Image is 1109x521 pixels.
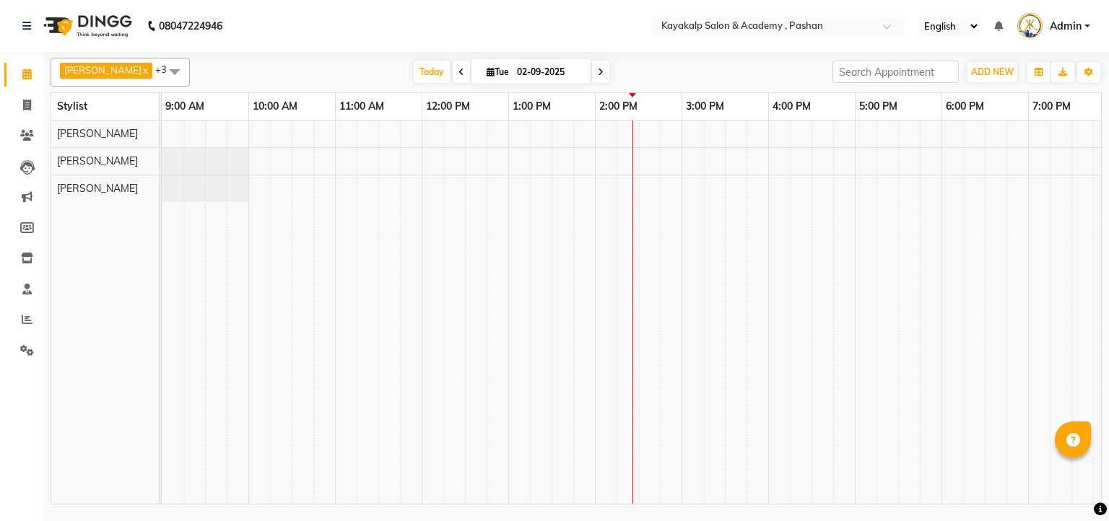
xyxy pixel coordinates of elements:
[414,61,450,83] span: Today
[1048,463,1095,507] iframe: chat widget
[1017,13,1043,38] img: Admin
[37,6,136,46] img: logo
[483,66,513,77] span: Tue
[1029,96,1074,117] a: 7:00 PM
[967,62,1017,82] button: ADD NEW
[155,64,178,75] span: +3
[769,96,814,117] a: 4:00 PM
[336,96,388,117] a: 11:00 AM
[249,96,301,117] a: 10:00 AM
[1050,19,1082,34] span: Admin
[57,154,138,167] span: [PERSON_NAME]
[142,64,148,76] a: x
[682,96,728,117] a: 3:00 PM
[942,96,988,117] a: 6:00 PM
[856,96,901,117] a: 5:00 PM
[57,127,138,140] span: [PERSON_NAME]
[57,182,138,195] span: [PERSON_NAME]
[159,6,222,46] b: 08047224946
[162,96,208,117] a: 9:00 AM
[832,61,959,83] input: Search Appointment
[422,96,474,117] a: 12:00 PM
[513,61,585,83] input: 2025-09-02
[57,100,87,113] span: Stylist
[596,96,641,117] a: 2:00 PM
[64,64,142,76] span: [PERSON_NAME]
[971,66,1014,77] span: ADD NEW
[509,96,554,117] a: 1:00 PM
